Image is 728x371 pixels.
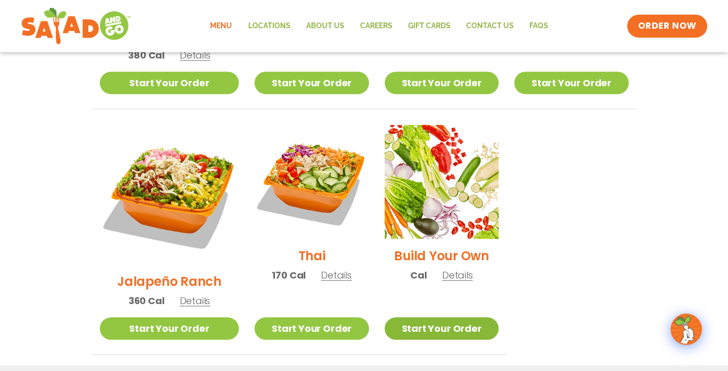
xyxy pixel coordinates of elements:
a: Locations [240,14,298,38]
img: wpChatIcon [672,315,701,344]
a: About Us [298,14,352,38]
a: Start Your Order [385,72,499,94]
a: ORDER NOW [627,15,707,38]
a: Menu [202,14,240,38]
a: Start Your Order [514,72,628,94]
h2: Jalapeño Ranch [117,272,222,291]
span: Details [321,269,352,282]
span: Cal [410,268,426,282]
span: Details [180,49,211,62]
h2: Build Your Own [394,247,489,265]
span: Details [179,294,210,307]
a: Start Your Order [100,72,239,94]
span: 360 Cal [129,294,165,308]
a: Careers [352,14,400,38]
a: Start Your Order [100,317,239,340]
a: Contact Us [458,14,521,38]
a: Start Your Order [255,72,368,94]
nav: Menu [202,14,556,38]
img: new-SAG-logo-768×292 [21,5,131,47]
a: FAQs [521,14,556,38]
img: Product photo for Jalapeño Ranch Salad [100,125,239,264]
a: Start Your Order [255,317,368,340]
img: Product photo for Thai Salad [255,125,368,239]
span: 380 Cal [128,48,165,62]
a: Start Your Order [385,317,499,340]
img: Product photo for Build Your Own [385,125,499,239]
span: Details [442,269,473,282]
h2: Thai [298,247,326,265]
span: 170 Cal [272,268,306,282]
span: ORDER NOW [638,20,696,32]
a: GIFT CARDS [400,14,458,38]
